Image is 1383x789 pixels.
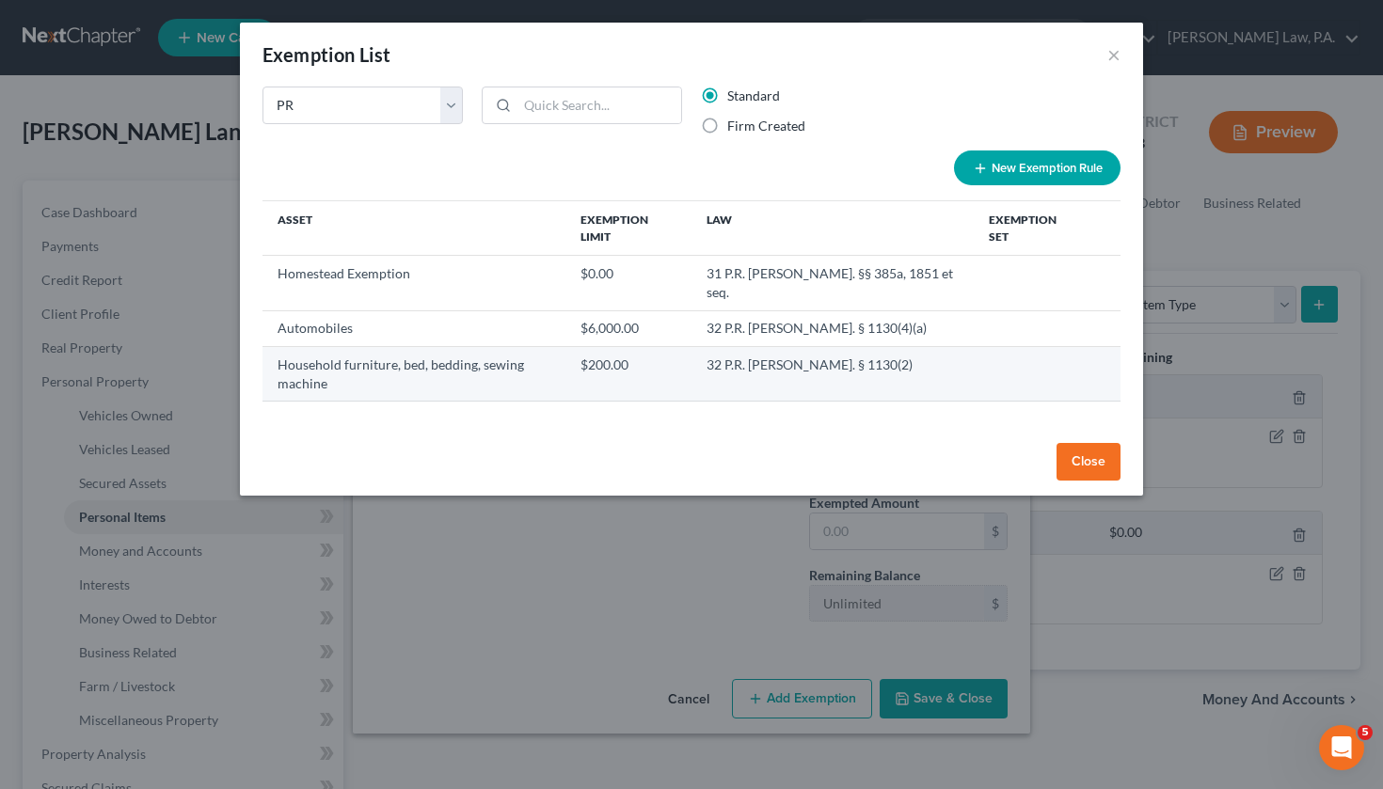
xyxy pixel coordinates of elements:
[691,310,974,346] td: 32 P.R. [PERSON_NAME]. § 1130(4)(a)
[565,346,691,401] td: $200.00
[565,256,691,310] td: $0.00
[727,117,805,135] label: Firm Created
[1319,725,1364,770] iframe: Intercom live chat
[691,256,974,310] td: 31 P.R. [PERSON_NAME]. §§ 385a, 1851 et seq.
[691,346,974,401] td: 32 P.R. [PERSON_NAME]. § 1130(2)
[262,346,565,401] td: Household furniture, bed, bedding, sewing machine
[262,201,565,256] th: Asset
[262,41,391,68] div: Exemption List
[517,87,681,123] input: Quick Search...
[1358,725,1373,740] span: 5
[262,256,565,310] td: Homestead Exemption
[1057,443,1121,481] button: Close
[262,310,565,346] td: Automobiles
[727,87,780,105] label: Standard
[954,150,1121,185] button: New Exemption Rule
[565,201,691,256] th: Exemption Limit
[1107,43,1121,66] button: ×
[565,310,691,346] td: $6,000.00
[974,201,1090,256] th: Exemption Set
[691,201,974,256] th: Law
